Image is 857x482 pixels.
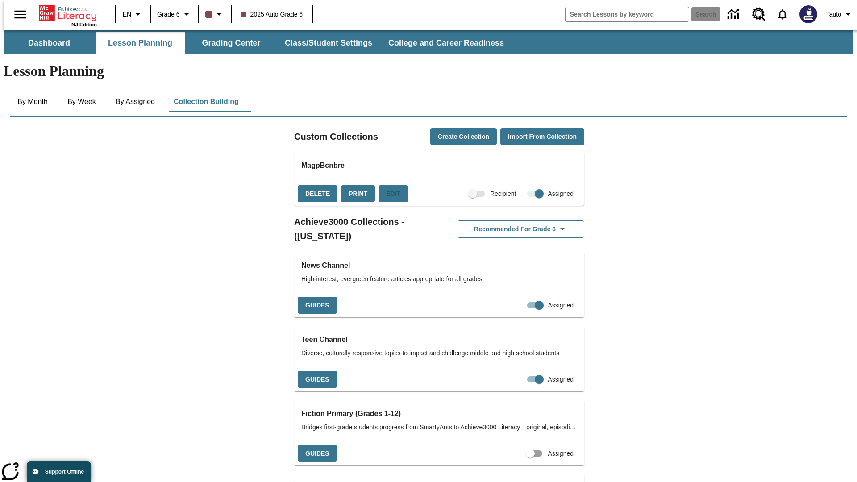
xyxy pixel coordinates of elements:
[7,1,33,28] button: Open side menu
[96,32,185,54] button: Lesson Planning
[490,189,516,199] span: Recipient
[10,91,55,112] button: By Month
[27,461,91,482] button: Support Offline
[301,274,577,284] span: High-interest, evergreen feature articles appropriate for all grades
[301,423,577,432] span: Bridges first-grade students progress from SmartyAnts to Achieve3000 Literacy—original, episodic ...
[187,32,276,54] button: Grading Center
[500,128,584,145] button: Import from Collection
[4,32,94,54] button: Dashboard
[4,30,853,54] div: SubNavbar
[301,159,577,172] h3: MagpBcnbre
[39,3,97,27] div: Home
[298,185,337,203] button: Delete
[301,349,577,358] span: Diverse, culturally responsive topics to impact and challenge middle and high school students
[799,5,817,23] img: Avatar
[202,6,228,22] button: Class color is dark brown. Change class color
[166,91,246,112] button: Collection Building
[241,10,303,19] span: 2025 Auto Grade 6
[430,128,497,145] button: Create Collection
[381,32,511,54] button: College and Career Readiness
[771,3,794,26] a: Notifications
[4,63,853,79] h1: Lesson Planning
[45,469,84,475] span: Support Offline
[294,129,378,144] h2: Custom Collections
[294,215,439,243] h2: Achieve3000 Collections - ([US_STATE])
[154,6,196,22] button: Grade: Grade 6, Select a grade
[722,2,747,27] a: Data Center
[301,259,577,272] h3: News Channel
[298,297,337,314] button: Guides
[123,10,131,19] span: EN
[4,32,512,54] div: SubNavbar
[458,220,584,238] button: Recommended for Grade 6
[59,91,104,112] button: By Week
[298,445,337,462] button: Guides
[548,375,574,384] span: Assigned
[39,4,97,22] a: Home
[823,6,857,22] button: Profile/Settings
[548,449,574,458] span: Assigned
[301,333,577,346] h3: Teen Channel
[379,185,408,203] div: Because this collection has already started, you cannot change the collection. You can adjust ind...
[119,6,147,22] button: Language: EN, Select a language
[566,7,689,21] input: search field
[548,301,574,310] span: Assigned
[548,189,574,199] span: Assigned
[298,371,337,388] button: Guides
[157,10,180,19] span: Grade 6
[278,32,379,54] button: Class/Student Settings
[826,10,841,19] span: Tauto
[301,407,577,420] h3: Fiction Primary (Grades 1-12)
[794,3,823,26] button: Select a new avatar
[341,185,375,203] button: Print, will open in a new window
[71,22,97,27] span: NJ Edition
[108,91,162,112] button: By Assigned
[747,2,771,26] a: Resource Center, Will open in new tab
